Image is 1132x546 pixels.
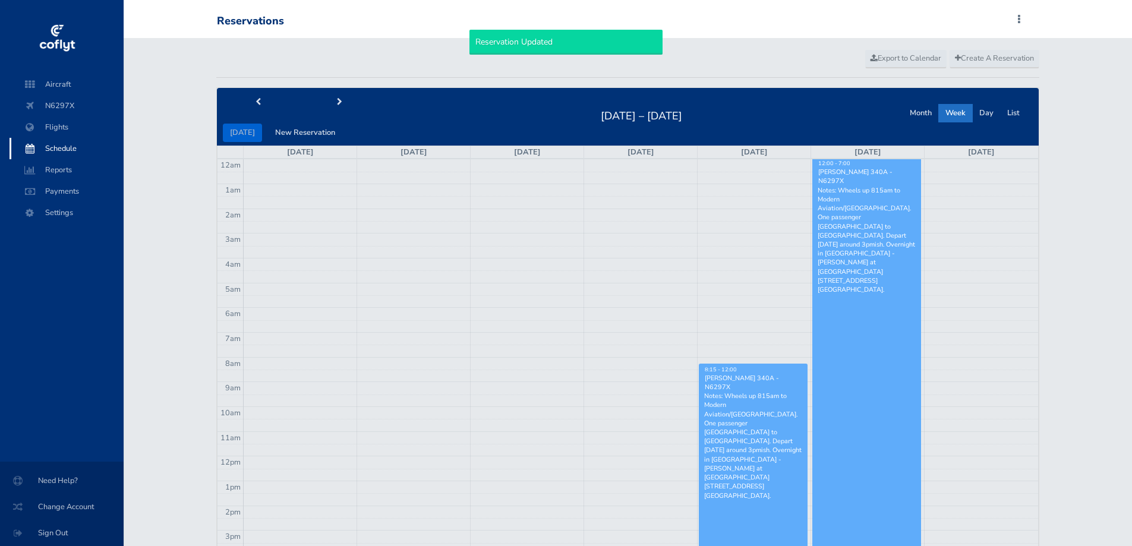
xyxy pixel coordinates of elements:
[225,482,241,493] span: 1pm
[818,160,850,167] span: 12:00 - 7:00
[865,50,947,68] a: Export to Calendar
[818,186,916,295] p: Notes: Wheels up 815am to Modern Aviation/[GEOGRAPHIC_DATA]. One passenger [GEOGRAPHIC_DATA] to [...
[37,21,77,56] img: coflyt logo
[14,522,109,544] span: Sign Out
[628,147,654,157] a: [DATE]
[594,106,689,123] h2: [DATE] – [DATE]
[268,124,342,142] button: New Reservation
[704,374,802,392] div: [PERSON_NAME] 340A - N6297X
[705,366,737,373] span: 8:15 - 12:00
[21,181,112,202] span: Payments
[220,408,241,418] span: 10am
[955,53,1034,64] span: Create A Reservation
[21,159,112,181] span: Reports
[14,470,109,491] span: Need Help?
[968,147,995,157] a: [DATE]
[21,138,112,159] span: Schedule
[223,124,262,142] button: [DATE]
[1000,104,1027,122] button: List
[903,104,939,122] button: Month
[21,116,112,138] span: Flights
[225,358,241,369] span: 8am
[972,104,1001,122] button: Day
[220,457,241,468] span: 12pm
[818,168,916,185] div: [PERSON_NAME] 340A - N6297X
[704,392,802,500] p: Notes: Wheels up 815am to Modern Aviation/[GEOGRAPHIC_DATA]. One passenger [GEOGRAPHIC_DATA] to [...
[225,284,241,295] span: 5am
[220,160,241,171] span: 12am
[225,333,241,344] span: 7am
[225,507,241,517] span: 2pm
[950,50,1039,68] a: Create A Reservation
[21,95,112,116] span: N6297X
[225,308,241,319] span: 6am
[469,30,663,55] div: Reservation Updated
[938,104,973,122] button: Week
[217,93,299,112] button: prev
[854,147,881,157] a: [DATE]
[220,433,241,443] span: 11am
[299,93,381,112] button: next
[225,185,241,195] span: 1am
[21,74,112,95] span: Aircraft
[225,383,241,393] span: 9am
[741,147,768,157] a: [DATE]
[225,234,241,245] span: 3am
[287,147,314,157] a: [DATE]
[225,210,241,220] span: 2am
[225,531,241,542] span: 3pm
[14,496,109,517] span: Change Account
[514,147,541,157] a: [DATE]
[21,202,112,223] span: Settings
[871,53,941,64] span: Export to Calendar
[225,259,241,270] span: 4am
[401,147,427,157] a: [DATE]
[217,15,284,28] div: Reservations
